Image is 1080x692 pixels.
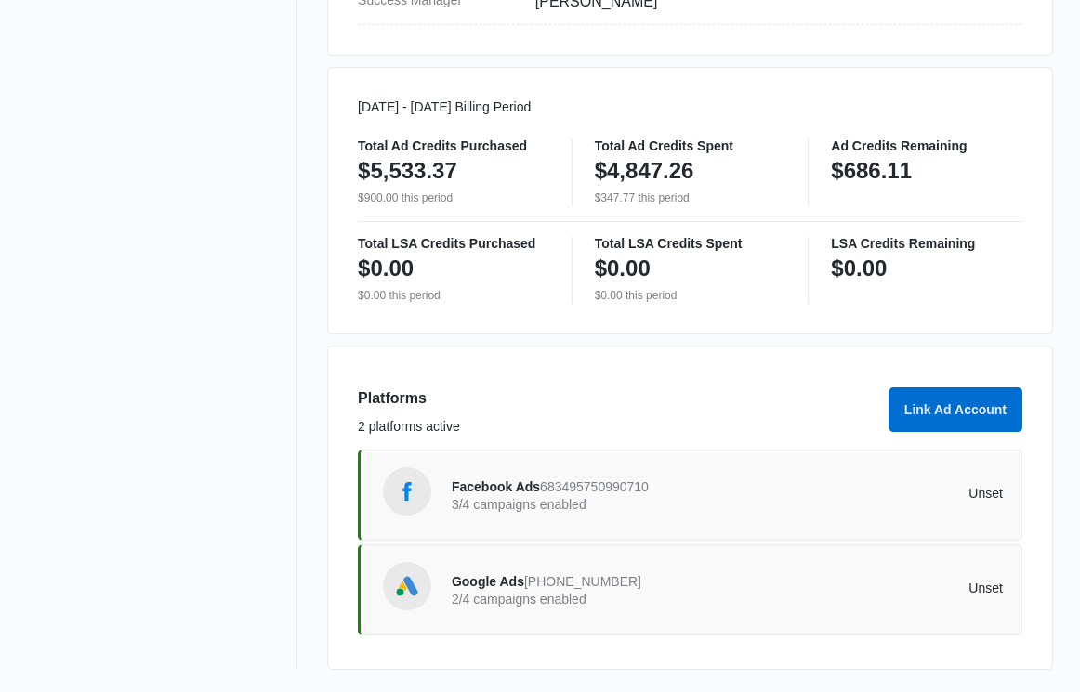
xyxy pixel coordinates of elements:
[205,110,313,122] div: Keywords by Traffic
[358,156,457,186] p: $5,533.37
[595,156,694,186] p: $4,847.26
[52,30,91,45] div: v 4.0.24
[358,237,549,250] p: Total LSA Credits Purchased
[358,387,877,410] h3: Platforms
[452,498,728,511] p: 3/4 campaigns enabled
[50,108,65,123] img: tab_domain_overview_orange.svg
[358,287,549,304] p: $0.00 this period
[71,110,166,122] div: Domain Overview
[595,189,786,206] p: $347.77 this period
[452,593,728,606] p: 2/4 campaigns enabled
[452,479,540,494] span: Facebook Ads
[524,574,641,589] span: [PHONE_NUMBER]
[831,156,912,186] p: $686.11
[358,98,1022,117] p: [DATE] - [DATE] Billing Period
[358,139,549,152] p: Total Ad Credits Purchased
[185,108,200,123] img: tab_keywords_by_traffic_grey.svg
[358,189,549,206] p: $900.00 this period
[889,387,1022,432] button: Link Ad Account
[358,254,414,283] p: $0.00
[831,254,887,283] p: $0.00
[595,139,786,152] p: Total Ad Credits Spent
[831,139,1022,152] p: Ad Credits Remaining
[393,572,421,600] img: Google Ads
[595,237,786,250] p: Total LSA Credits Spent
[595,287,786,304] p: $0.00 this period
[540,479,649,494] span: 683495750990710
[30,48,45,63] img: website_grey.svg
[831,237,1022,250] p: LSA Credits Remaining
[30,30,45,45] img: logo_orange.svg
[727,487,1003,500] p: Unset
[358,544,1022,635] a: Google AdsGoogle Ads[PHONE_NUMBER]2/4 campaigns enabledUnset
[48,48,204,63] div: Domain: [DOMAIN_NAME]
[358,450,1022,541] a: Facebook AdsFacebook Ads6834957509907103/4 campaigns enabledUnset
[393,477,421,505] img: Facebook Ads
[727,581,1003,594] p: Unset
[595,254,651,283] p: $0.00
[358,417,877,437] p: 2 platforms active
[452,574,524,589] span: Google Ads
